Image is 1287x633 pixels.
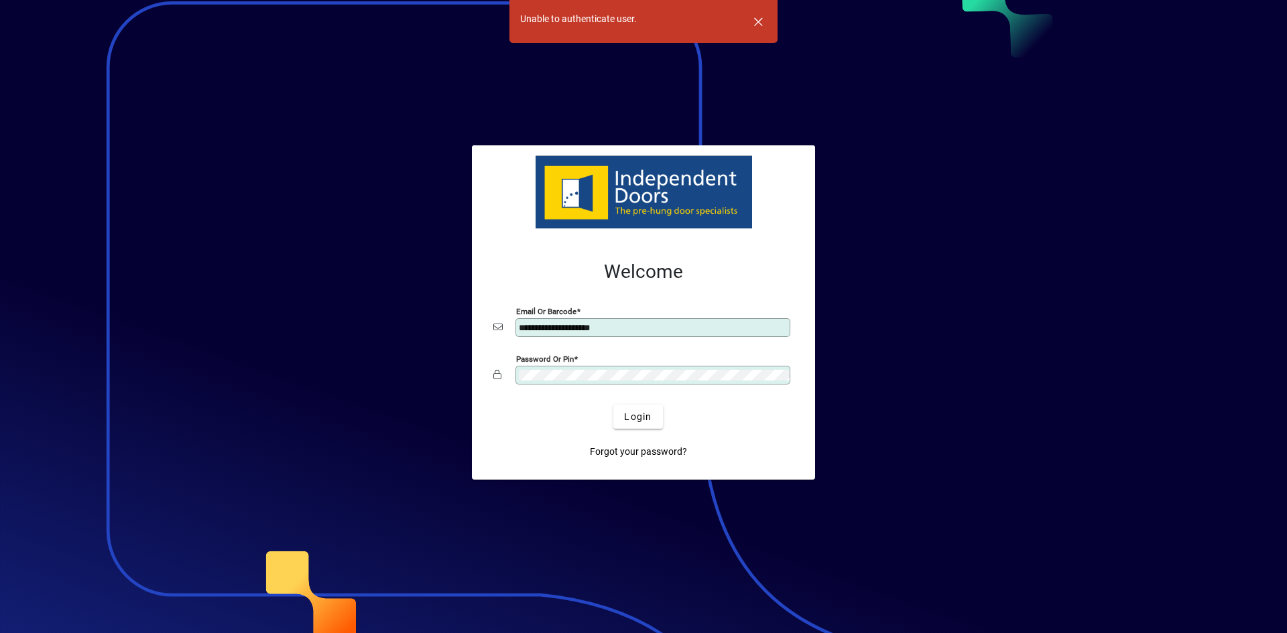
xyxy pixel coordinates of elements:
[516,354,574,364] mat-label: Password or Pin
[585,439,692,464] a: Forgot your password?
[520,12,637,26] div: Unable to authenticate user.
[590,445,687,459] span: Forgot your password?
[624,410,652,424] span: Login
[516,307,576,316] mat-label: Email or Barcode
[493,261,794,283] h2: Welcome
[742,5,774,38] button: Dismiss
[613,405,662,429] button: Login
